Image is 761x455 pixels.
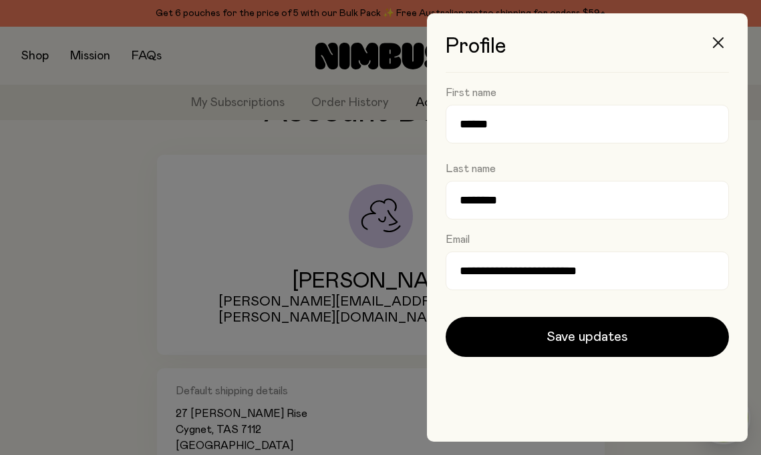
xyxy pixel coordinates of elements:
[446,162,496,175] label: Last name
[547,328,628,346] span: Save updates
[446,35,729,73] h3: Profile
[446,317,729,357] button: Save updates
[446,86,496,99] label: First name
[446,233,470,246] label: Email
